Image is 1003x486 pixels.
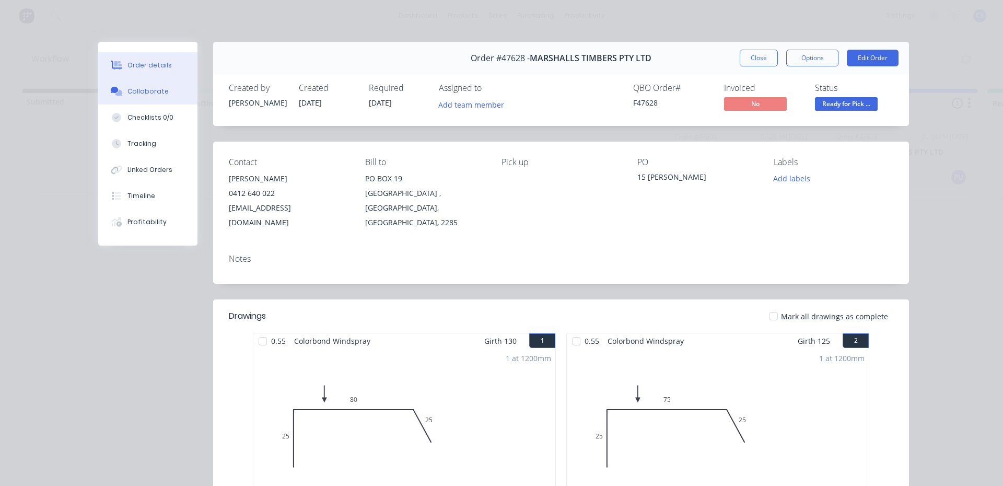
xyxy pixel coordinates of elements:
button: Checklists 0/0 [98,105,197,131]
div: Tracking [127,139,156,148]
span: Colorbond Windspray [290,333,375,349]
div: Profitability [127,217,167,227]
span: Ready for Pick ... [815,97,878,110]
button: Timeline [98,183,197,209]
div: Contact [229,157,348,167]
div: [PERSON_NAME] [229,171,348,186]
button: 1 [529,333,555,348]
div: Collaborate [127,87,169,96]
div: F47628 [633,97,712,108]
div: PO [637,157,757,167]
span: MARSHALLS TIMBERS PTY LTD [530,53,651,63]
span: Girth 130 [484,333,517,349]
button: 2 [843,333,869,348]
div: Required [369,83,426,93]
button: Order details [98,52,197,78]
button: Collaborate [98,78,197,105]
div: Bill to [365,157,485,167]
div: [PERSON_NAME]0412 640 022[EMAIL_ADDRESS][DOMAIN_NAME] [229,171,348,230]
div: Order details [127,61,172,70]
div: Status [815,83,893,93]
div: [EMAIL_ADDRESS][DOMAIN_NAME] [229,201,348,230]
span: [DATE] [299,98,322,108]
div: [GEOGRAPHIC_DATA] , [GEOGRAPHIC_DATA], [GEOGRAPHIC_DATA], 2285 [365,186,485,230]
div: 1 at 1200mm [819,353,865,364]
div: [PERSON_NAME] [229,97,286,108]
button: Add team member [439,97,510,111]
button: Tracking [98,131,197,157]
span: Girth 125 [798,333,830,349]
button: Ready for Pick ... [815,97,878,113]
div: 15 [PERSON_NAME] [637,171,757,186]
div: Assigned to [439,83,543,93]
span: No [724,97,787,110]
div: Timeline [127,191,155,201]
span: 0.55 [580,333,603,349]
button: Add team member [433,97,510,111]
button: Close [740,50,778,66]
div: QBO Order # [633,83,712,93]
div: Created [299,83,356,93]
div: Checklists 0/0 [127,113,173,122]
button: Options [786,50,838,66]
div: 1 at 1200mm [506,353,551,364]
div: Pick up [501,157,621,167]
button: Add labels [768,171,816,186]
button: Edit Order [847,50,899,66]
div: Linked Orders [127,165,172,175]
div: Invoiced [724,83,802,93]
div: PO BOX 19 [365,171,485,186]
div: 0412 640 022 [229,186,348,201]
span: Order #47628 - [471,53,530,63]
div: Labels [774,157,893,167]
span: [DATE] [369,98,392,108]
button: Linked Orders [98,157,197,183]
div: Created by [229,83,286,93]
div: PO BOX 19[GEOGRAPHIC_DATA] , [GEOGRAPHIC_DATA], [GEOGRAPHIC_DATA], 2285 [365,171,485,230]
span: Mark all drawings as complete [781,311,888,322]
span: Colorbond Windspray [603,333,688,349]
div: Drawings [229,310,266,322]
span: 0.55 [267,333,290,349]
button: Profitability [98,209,197,235]
div: Notes [229,254,893,264]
